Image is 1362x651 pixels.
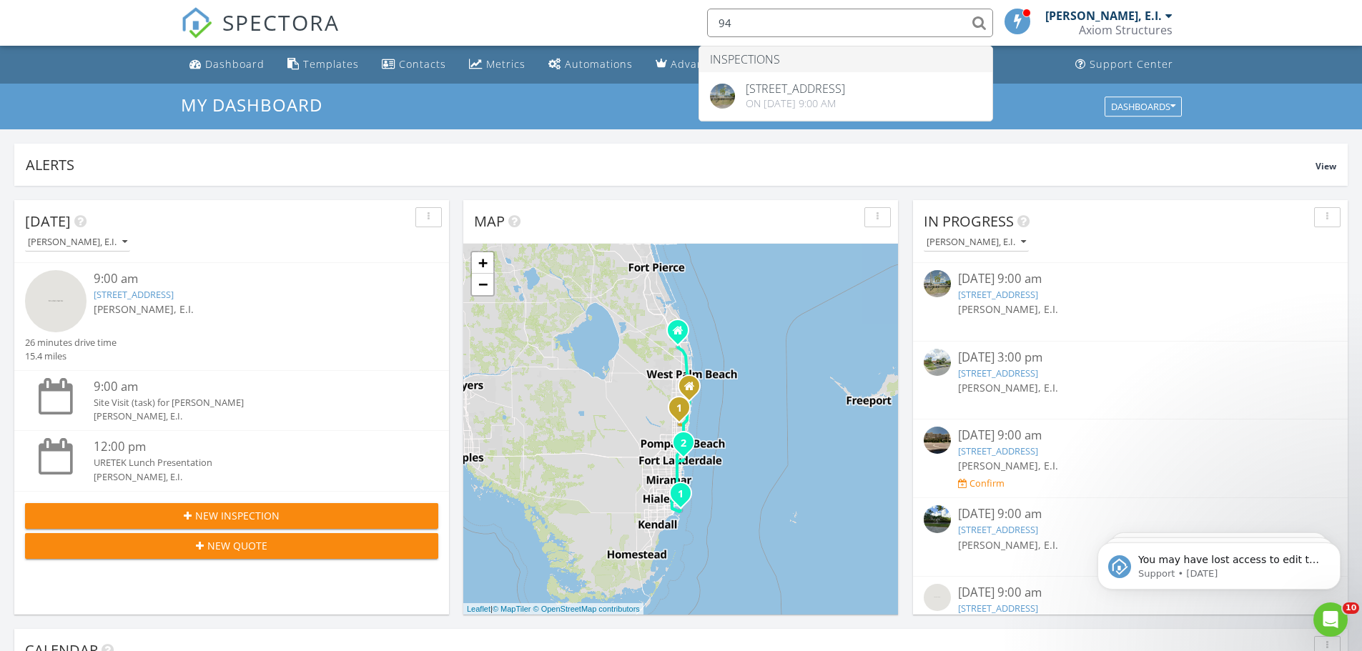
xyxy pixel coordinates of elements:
span: New Inspection [195,508,280,523]
a: Advanced [650,51,729,78]
a: Leaflet [467,605,490,613]
div: 12:00 pm [94,438,404,456]
div: Advanced [671,57,724,71]
div: Support Center [1090,57,1173,71]
a: SPECTORA [181,19,340,49]
a: Contacts [376,51,452,78]
div: Site Visit (task) for [PERSON_NAME] [94,396,404,409]
span: Map [474,212,505,231]
div: [DATE] 3:00 pm [958,349,1303,367]
span: In Progress [924,212,1014,231]
img: streetview [924,427,951,454]
span: [PERSON_NAME], E.I. [958,538,1058,552]
img: The Best Home Inspection Software - Spectora [181,7,212,39]
span: [DATE] [25,212,71,231]
a: Confirm [958,477,1005,490]
div: 15381 81st Ter N, West Palm Beach FL 33418 [678,330,686,339]
i: 1 [678,490,684,500]
img: streetview [710,84,735,109]
img: streetview [924,270,951,297]
a: Zoom in [472,252,493,274]
div: 9:00 am [94,270,404,288]
a: Automations (Basic) [543,51,638,78]
div: [PERSON_NAME], E.I. [1045,9,1162,23]
div: [PERSON_NAME], E.I. [927,237,1026,247]
div: [PERSON_NAME], E.I. [28,237,127,247]
div: [DATE] 9:00 am [958,427,1303,444]
a: © OpenStreetMap contributors [533,605,640,613]
a: Zoom out [472,274,493,295]
div: Contacts [399,57,446,71]
a: [STREET_ADDRESS] [958,367,1038,379]
div: Axiom Structures [1079,23,1173,37]
span: 10 [1343,602,1359,614]
button: [PERSON_NAME], E.I. [25,233,130,252]
a: [STREET_ADDRESS] [958,444,1038,457]
input: Search everything... [707,9,993,37]
div: Alerts [26,155,1316,174]
div: 15.4 miles [25,349,117,363]
a: Metrics [463,51,531,78]
div: On [DATE] 9:00 am [746,98,845,109]
a: [DATE] 9:00 am [STREET_ADDRESS] [PERSON_NAME], E.I. Confirm [924,427,1337,490]
i: 1 [676,404,682,414]
div: [DATE] 9:00 am [958,584,1303,602]
i: 2 [681,439,686,449]
iframe: Intercom live chat [1313,602,1348,637]
span: New Quote [207,538,267,553]
button: New Inspection [25,503,438,529]
a: [DATE] 9:00 am [STREET_ADDRESS] [PERSON_NAME], E.I. [924,505,1337,568]
button: Dashboards [1105,96,1182,116]
div: | [463,603,643,615]
div: URETEK Lunch Presentation [94,456,404,469]
a: [DATE] 3:00 pm [STREET_ADDRESS] [PERSON_NAME], E.I. [924,349,1337,412]
div: [DATE] 9:00 am [958,270,1303,288]
div: 26 minutes drive time [25,336,117,349]
img: streetview [924,349,951,376]
li: Inspections [699,46,992,72]
iframe: Intercom notifications message [1076,512,1362,612]
a: [STREET_ADDRESS] [958,523,1038,536]
span: [PERSON_NAME], E.I. [958,459,1058,472]
div: [DATE] 9:00 am [958,505,1303,523]
a: © MapTiler [493,605,531,613]
span: [PERSON_NAME], E.I. [958,381,1058,394]
div: Automations [565,57,633,71]
a: [STREET_ADDRESS] [958,288,1038,301]
div: Confirm [969,477,1005,489]
span: My Dashboard [181,93,322,116]
span: View [1316,160,1336,172]
a: [STREET_ADDRESS] [94,288,174,301]
img: streetview [924,584,951,611]
div: 1100 11th St, Miami Beach, FL 33139 [681,493,689,502]
div: 1214 Asbury Way, Boynton Beach FL 33426 [689,386,698,394]
div: [PERSON_NAME], E.I. [94,409,404,423]
div: Templates [303,57,359,71]
a: Support Center [1070,51,1179,78]
button: New Quote [25,533,438,559]
a: Templates [282,51,365,78]
img: streetview [924,505,951,532]
div: [STREET_ADDRESS] [746,83,845,94]
a: [STREET_ADDRESS] [958,602,1038,615]
img: streetview [25,270,87,332]
div: Dashboards [1111,101,1175,111]
span: SPECTORA [222,7,340,37]
button: [PERSON_NAME], E.I. [924,233,1029,252]
a: Dashboard [184,51,270,78]
div: Dashboard [205,57,265,71]
div: 20524 Linksview Way, Boca Raton, FL 33434 [679,407,688,416]
div: 1943 NE 6th Ct, Fort Lauderdale, FL 33304 [684,442,692,451]
a: [DATE] 9:00 am [STREET_ADDRESS] [PERSON_NAME], E.I. [924,584,1337,647]
a: [DATE] 9:00 am [STREET_ADDRESS] [PERSON_NAME], E.I. [924,270,1337,333]
span: [PERSON_NAME], E.I. [94,302,194,316]
div: Metrics [486,57,525,71]
div: 9:00 am [94,378,404,396]
div: [PERSON_NAME], E.I. [94,470,404,484]
span: [PERSON_NAME], E.I. [958,302,1058,316]
a: 9:00 am [STREET_ADDRESS] [PERSON_NAME], E.I. 26 minutes drive time 15.4 miles [25,270,438,363]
